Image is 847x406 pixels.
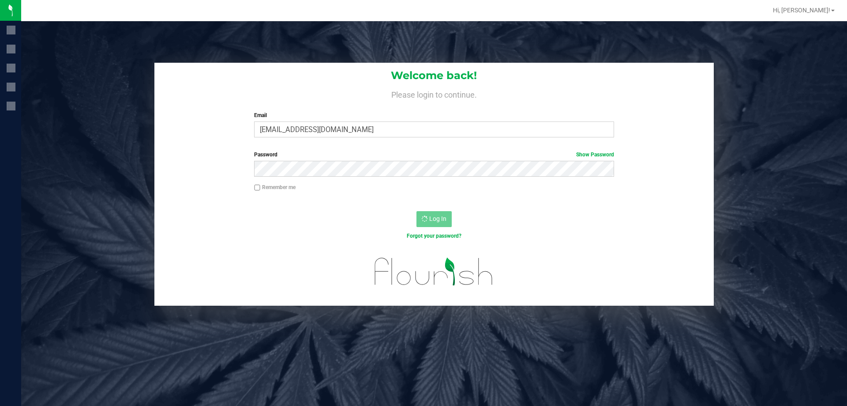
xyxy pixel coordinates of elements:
[254,185,260,191] input: Remember me
[429,215,446,222] span: Log In
[364,249,504,294] img: flourish_logo.svg
[254,111,614,119] label: Email
[154,88,714,99] h4: Please login to continue.
[254,183,296,191] label: Remember me
[576,152,614,158] a: Show Password
[407,233,461,239] a: Forgot your password?
[154,70,714,81] h1: Welcome back!
[254,152,277,158] span: Password
[416,211,452,227] button: Log In
[773,7,830,14] span: Hi, [PERSON_NAME]!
